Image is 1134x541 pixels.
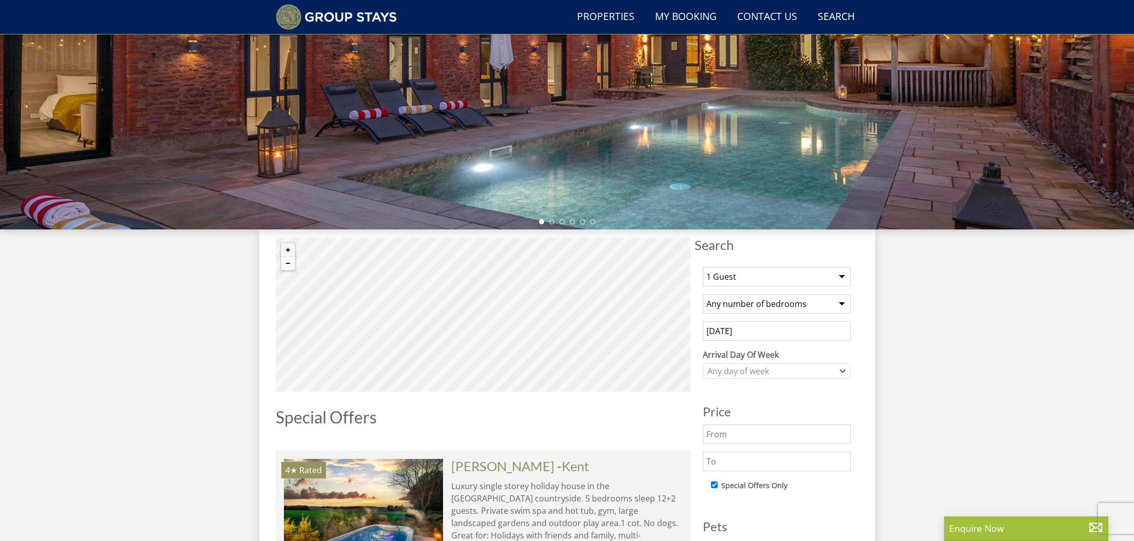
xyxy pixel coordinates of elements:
div: Combobox [703,363,851,379]
h3: Pets [703,520,851,533]
h3: Price [703,405,851,418]
a: Contact Us [733,6,801,29]
canvas: Map [276,238,690,392]
button: Zoom in [281,243,295,257]
a: Properties [573,6,639,29]
a: My Booking [651,6,721,29]
p: Enquire Now [949,521,1103,535]
a: [PERSON_NAME] [451,458,554,474]
img: Group Stays [276,4,397,30]
label: Arrival Day Of Week [703,349,851,361]
h1: Special Offers [276,408,690,426]
span: BELLUS has a 4 star rating under the Quality in Tourism Scheme [285,465,297,476]
input: From [703,424,851,444]
button: Zoom out [281,257,295,270]
label: Special Offers Only [721,480,787,491]
span: - [557,458,589,474]
a: Search [814,6,859,29]
span: Rated [299,465,322,476]
input: Arrival Date [703,321,851,341]
input: To [703,452,851,471]
a: Kent [562,458,589,474]
span: Search [695,238,859,252]
div: Any day of week [705,365,838,377]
